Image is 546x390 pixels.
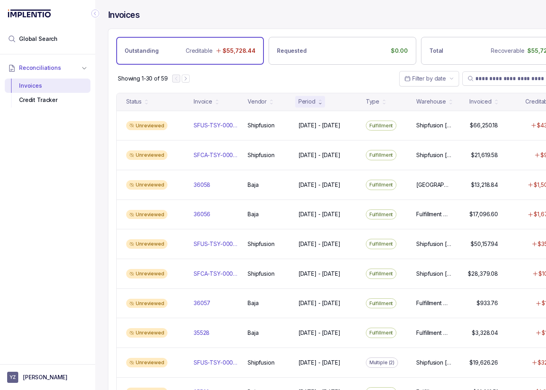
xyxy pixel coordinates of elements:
[369,329,393,337] p: Fulfillment
[477,299,498,307] p: $933.76
[90,9,100,18] div: Collapse Icon
[369,211,393,219] p: Fulfillment
[416,121,451,129] p: Shipfusion [GEOGRAPHIC_DATA], Shipfusion [GEOGRAPHIC_DATA]
[186,47,213,55] p: Creditable
[298,329,340,337] p: [DATE] - [DATE]
[469,359,498,367] p: $19,626.26
[118,75,167,83] p: Showing 1-30 of 59
[248,121,275,129] p: Shipfusion
[126,121,167,131] div: Unreviewed
[469,98,492,106] div: Invoiced
[194,329,210,337] p: 35528
[471,181,498,189] p: $13,218.84
[126,269,167,279] div: Unreviewed
[369,181,393,189] p: Fulfillment
[391,47,408,55] p: $0.00
[369,151,393,159] p: Fulfillment
[108,10,140,21] h4: Invoices
[248,270,275,278] p: Shipfusion
[369,270,393,278] p: Fulfillment
[469,210,498,218] p: $17,096.60
[471,151,498,159] p: $21,619.58
[366,98,379,106] div: Type
[194,359,238,367] p: SFUS-TSY-00066
[298,151,340,159] p: [DATE] - [DATE]
[416,270,451,278] p: Shipfusion [GEOGRAPHIC_DATA]
[248,240,275,248] p: Shipfusion
[126,299,167,308] div: Unreviewed
[298,359,340,367] p: [DATE] - [DATE]
[5,77,90,109] div: Reconciliations
[416,240,451,248] p: Shipfusion [GEOGRAPHIC_DATA], Shipfusion [GEOGRAPHIC_DATA]
[298,121,340,129] p: [DATE] - [DATE]
[125,47,158,55] p: Outstanding
[194,121,238,129] p: SFUS-TSY-00068
[404,75,446,83] search: Date Range Picker
[118,75,167,83] div: Remaining page entries
[369,300,393,307] p: Fulfillment
[126,180,167,190] div: Unreviewed
[126,358,167,367] div: Unreviewed
[471,240,498,248] p: $50,157.94
[194,270,238,278] p: SFCA-TSY-00071
[298,210,340,218] p: [DATE] - [DATE]
[298,240,340,248] p: [DATE] - [DATE]
[19,64,61,72] span: Reconciliations
[472,329,498,337] p: $3,328.04
[248,151,275,159] p: Shipfusion
[248,329,258,337] p: Baja
[298,299,340,307] p: [DATE] - [DATE]
[416,210,451,218] p: Fulfillment Center / Primary
[7,372,88,383] button: User initials[PERSON_NAME]
[248,181,258,189] p: Baja
[194,240,238,248] p: SFUS-TSY-00067
[182,75,190,83] button: Next Page
[194,210,210,218] p: 36056
[194,98,212,106] div: Invoice
[491,47,524,55] p: Recoverable
[298,98,315,106] div: Period
[11,93,84,107] div: Credit Tracker
[470,121,498,129] p: $66,250.18
[126,210,167,219] div: Unreviewed
[248,359,275,367] p: Shipfusion
[194,181,210,189] p: 36058
[126,239,167,249] div: Unreviewed
[298,181,340,189] p: [DATE] - [DATE]
[399,71,459,86] button: Date Range Picker
[126,150,167,160] div: Unreviewed
[223,47,256,55] p: $55,728.44
[412,75,446,82] span: Filter by date
[369,359,395,367] p: Multiple (2)
[126,328,167,338] div: Unreviewed
[416,329,451,337] p: Fulfillment Center [GEOGRAPHIC_DATA] / [US_STATE], [US_STATE]-Wholesale / [US_STATE]-Wholesale
[369,122,393,130] p: Fulfillment
[416,299,451,307] p: Fulfillment Center (W) / Wholesale, Fulfillment Center / Primary
[194,299,210,307] p: 36057
[298,270,340,278] p: [DATE] - [DATE]
[248,299,258,307] p: Baja
[277,47,307,55] p: Requested
[429,47,443,55] p: Total
[248,98,267,106] div: Vendor
[248,210,258,218] p: Baja
[369,240,393,248] p: Fulfillment
[194,151,238,159] p: SFCA-TSY-00072
[19,35,58,43] span: Global Search
[23,373,67,381] p: [PERSON_NAME]
[416,359,451,367] p: Shipfusion [GEOGRAPHIC_DATA], Shipfusion [GEOGRAPHIC_DATA]
[416,151,451,159] p: Shipfusion [GEOGRAPHIC_DATA]
[11,79,84,93] div: Invoices
[416,98,446,106] div: Warehouse
[468,270,498,278] p: $28,379.08
[416,181,451,189] p: [GEOGRAPHIC_DATA] [GEOGRAPHIC_DATA] / [US_STATE]
[7,372,18,383] span: User initials
[5,59,90,77] button: Reconciliations
[126,98,142,106] div: Status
